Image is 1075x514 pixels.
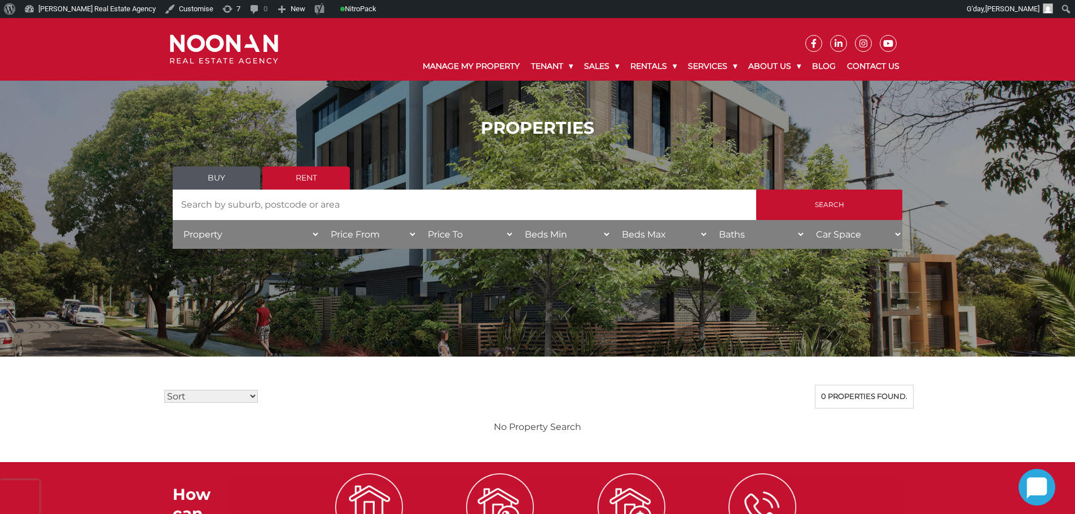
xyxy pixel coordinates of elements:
input: Search by suburb, postcode or area [173,190,756,220]
a: Services [682,52,743,81]
a: Manage My Property [417,52,525,81]
select: Sort Listings [164,390,258,403]
img: Noonan Real Estate Agency [170,34,278,64]
a: Sales [578,52,625,81]
div: 0 properties found. [815,385,914,408]
a: Blog [806,52,841,81]
a: About Us [743,52,806,81]
h1: PROPERTIES [173,118,902,138]
a: Buy [173,166,260,190]
a: Tenant [525,52,578,81]
span: [PERSON_NAME] [985,5,1039,13]
input: Search [756,190,902,220]
a: Rent [262,166,350,190]
a: Rentals [625,52,682,81]
a: Contact Us [841,52,905,81]
p: No Property Search [161,420,914,434]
